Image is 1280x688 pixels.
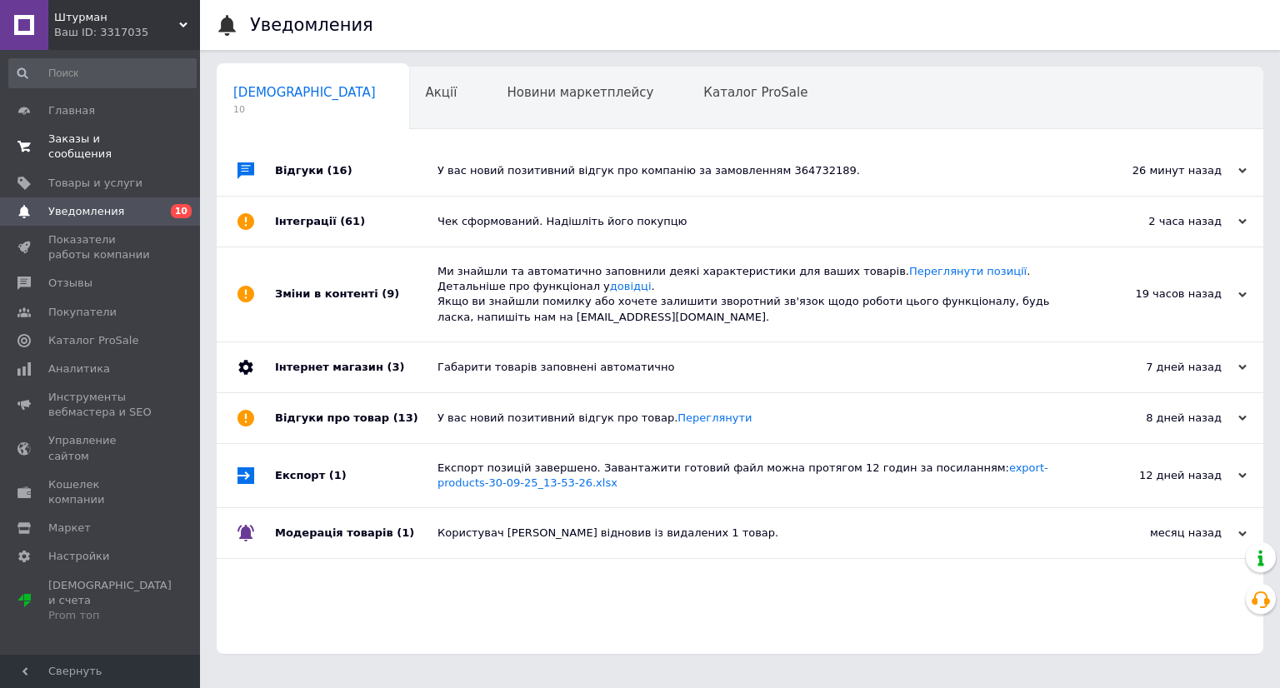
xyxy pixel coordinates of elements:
div: 26 минут назад [1080,163,1247,178]
span: Аналитика [48,361,110,376]
span: Кошелек компании [48,477,154,507]
div: Інтеграції [275,197,437,247]
span: [DEMOGRAPHIC_DATA] и счета [48,578,172,624]
div: У вас новий позитивний відгук про товар. [437,411,1080,426]
span: (61) [340,215,365,227]
span: Управление сайтом [48,433,154,463]
span: (16) [327,164,352,177]
span: (13) [393,411,418,424]
span: (3) [387,361,404,373]
div: Ми знайшли та автоматично заповнили деякі характеристики для ваших товарів. . Детальніше про функ... [437,264,1080,325]
input: Поиск [8,58,197,88]
div: Експорт позицій завершено. Завантажити готовий файл можна протягом 12 годин за посиланням: [437,461,1080,491]
div: Prom топ [48,608,172,623]
span: Заказы и сообщения [48,132,154,162]
div: Модерація товарів [275,508,437,558]
div: 19 часов назад [1080,287,1247,302]
a: довідці [610,280,652,292]
span: (1) [329,469,347,481]
a: Переглянути [677,411,752,424]
h1: Уведомления [250,15,373,35]
div: месяц назад [1080,526,1247,541]
span: Маркет [48,521,91,536]
span: Новини маркетплейсу [507,85,653,100]
div: Експорт [275,444,437,507]
span: Акції [426,85,457,100]
a: Переглянути позиції [909,265,1027,277]
span: Настройки [48,549,109,564]
span: 10 [171,204,192,218]
span: [DEMOGRAPHIC_DATA] [233,85,376,100]
span: 10 [233,103,376,116]
div: Габарити товарів заповнені автоматично [437,360,1080,375]
span: Главная [48,103,95,118]
div: 12 дней назад [1080,468,1247,483]
div: Інтернет магазин [275,342,437,392]
div: 7 дней назад [1080,360,1247,375]
span: Отзывы [48,276,92,291]
span: Инструменты вебмастера и SEO [48,390,154,420]
span: (1) [397,526,414,539]
span: Каталог ProSale [48,333,138,348]
div: Відгуки [275,146,437,196]
div: Зміни в контенті [275,247,437,342]
div: 2 часа назад [1080,214,1247,229]
span: Штурман [54,10,179,25]
span: Уведомления [48,204,124,219]
span: (9) [382,287,399,300]
span: Каталог ProSale [703,85,807,100]
div: Користувач [PERSON_NAME] відновив із видалених 1 товар. [437,526,1080,541]
div: Відгуки про товар [275,393,437,443]
div: 8 дней назад [1080,411,1247,426]
div: У вас новий позитивний відгук про компанію за замовленням 364732189. [437,163,1080,178]
span: Покупатели [48,305,117,320]
div: Чек сформований. Надішліть його покупцю [437,214,1080,229]
div: Ваш ID: 3317035 [54,25,200,40]
span: Товары и услуги [48,176,142,191]
a: export-products-30-09-25_13-53-26.xlsx [437,461,1048,489]
span: Показатели работы компании [48,232,154,262]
